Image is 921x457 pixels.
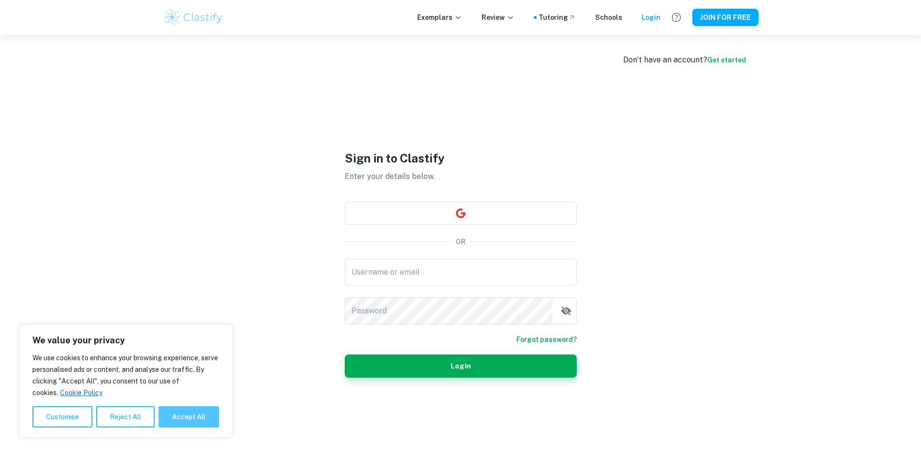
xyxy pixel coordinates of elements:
a: Forgot password? [516,334,577,345]
a: Schools [595,12,622,23]
p: We value your privacy [32,335,219,346]
p: Enter your details below. [345,171,577,182]
button: Help and Feedback [668,9,685,26]
a: Login [642,12,660,23]
p: Exemplars [417,12,462,23]
p: Review [482,12,514,23]
button: Reject All [96,406,155,428]
img: Clastify logo [163,8,224,27]
button: Customise [32,406,92,428]
div: Don’t have an account? [623,54,746,66]
button: Accept All [159,406,219,428]
div: We value your privacy [19,324,232,438]
button: JOIN FOR FREE [692,9,759,26]
button: Login [345,354,577,378]
p: OR [456,236,466,247]
p: We use cookies to enhance your browsing experience, serve personalised ads or content, and analys... [32,352,219,398]
a: Cookie Policy [59,388,103,397]
a: Tutoring [539,12,576,23]
a: Get started [707,56,746,64]
h1: Sign in to Clastify [345,149,577,167]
